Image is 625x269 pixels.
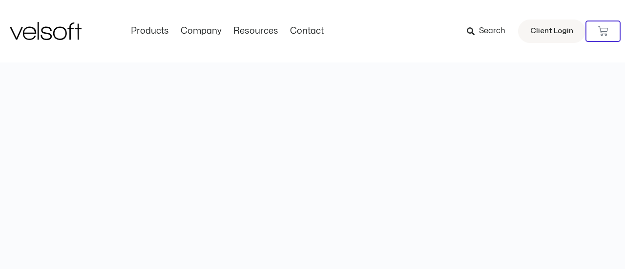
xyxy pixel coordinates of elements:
span: Search [479,25,505,38]
a: Search [467,23,512,40]
a: ResourcesMenu Toggle [228,26,284,37]
a: CompanyMenu Toggle [175,26,228,37]
a: ProductsMenu Toggle [125,26,175,37]
img: Velsoft Training Materials [10,22,82,40]
nav: Menu [125,26,330,37]
span: Client Login [530,25,573,38]
a: Client Login [518,20,585,43]
a: ContactMenu Toggle [284,26,330,37]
